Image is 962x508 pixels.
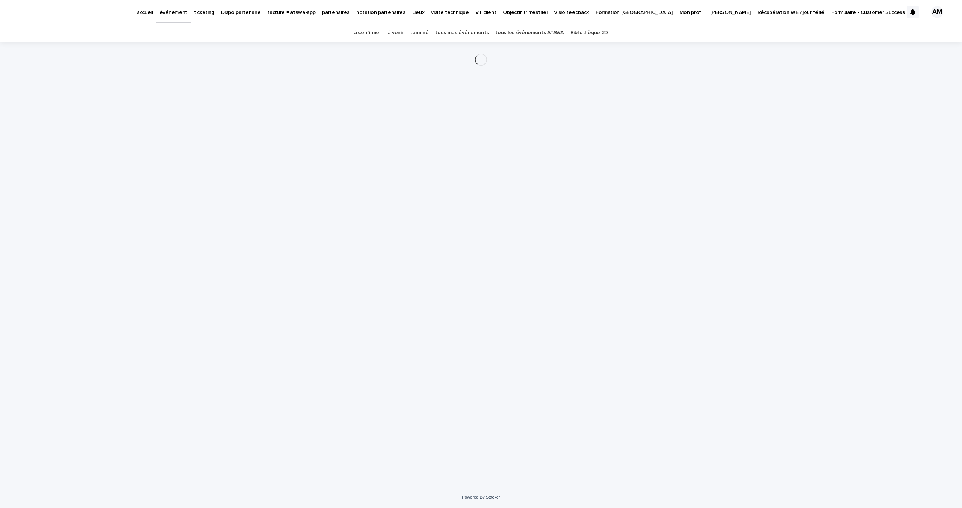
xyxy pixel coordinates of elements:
div: AM [931,6,943,18]
a: Bibliothèque 3D [570,24,608,42]
a: tous les événements ATAWA [495,24,563,42]
a: à confirmer [354,24,381,42]
a: à venir [388,24,404,42]
img: Ls34BcGeRexTGTNfXpUC [15,5,88,20]
a: tous mes événements [435,24,489,42]
a: terminé [410,24,428,42]
a: Powered By Stacker [462,495,500,499]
